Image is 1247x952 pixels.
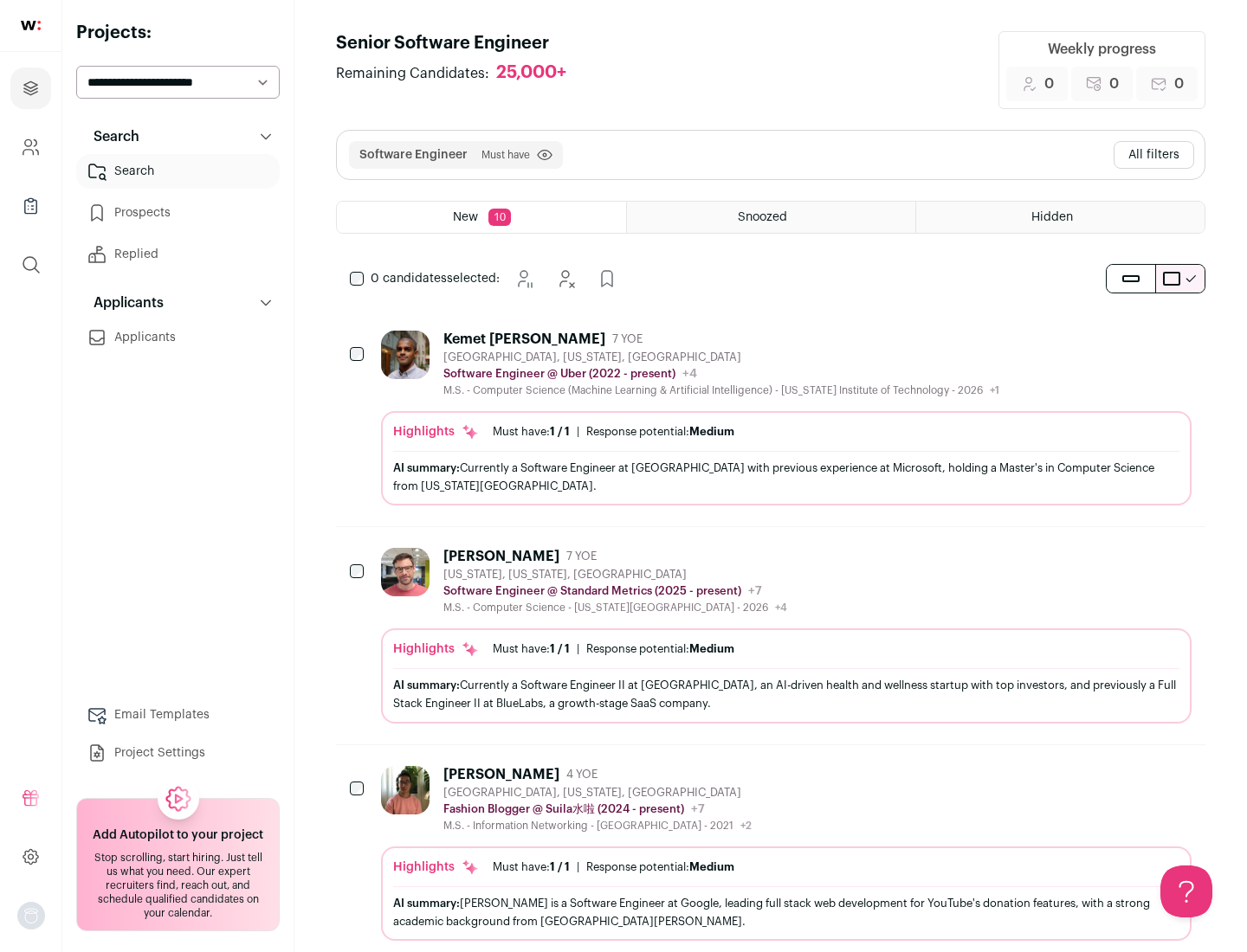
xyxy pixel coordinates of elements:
button: Snooze [507,261,541,296]
span: Remaining Candidates: [336,63,489,84]
div: Must have: [493,642,570,656]
h1: Senior Software Engineer [336,31,584,55]
p: Fashion Blogger @ Suila水啦 (2024 - present) [443,802,684,816]
span: 1 / 1 [550,426,570,437]
div: [GEOGRAPHIC_DATA], [US_STATE], [GEOGRAPHIC_DATA] [443,786,752,800]
span: 0 [1174,74,1184,94]
p: Software Engineer @ Uber (2022 - present) [443,367,675,381]
div: Must have: [493,860,570,874]
span: 1 / 1 [550,861,570,872]
span: Medium [689,426,734,437]
span: 4 YOE [566,768,598,782]
span: AI summary: [393,462,460,473]
a: Company and ATS Settings [10,126,51,168]
a: Email Templates [76,698,280,732]
span: 1 / 1 [550,643,570,654]
span: Medium [689,861,734,872]
div: Response potential: [586,642,734,656]
button: All filters [1114,141,1194,169]
img: wellfound-shorthand-0d5821cbd27db2630d0214b213865d53afaa358527fdda9d0ea32b1df1b89c2c.svg [21,21,41,30]
div: Currently a Software Engineer II at [GEOGRAPHIC_DATA], an AI-driven health and wellness startup w... [393,676,1179,712]
div: Highlights [393,859,479,876]
span: 0 [1109,74,1119,94]
img: 927442a7649886f10e33b6150e11c56b26abb7af887a5a1dd4d66526963a6550.jpg [381,331,430,379]
a: Project Settings [76,736,280,770]
span: New [453,211,478,223]
span: Must have [481,148,530,162]
button: Search [76,119,280,154]
span: Medium [689,643,734,654]
span: +7 [691,803,705,815]
a: Snoozed [627,202,915,233]
p: Software Engineer @ Standard Metrics (2025 - present) [443,584,741,598]
span: +1 [990,385,999,396]
p: Search [83,126,139,147]
button: Open dropdown [17,902,45,929]
span: 7 YOE [612,332,643,346]
div: [US_STATE], [US_STATE], [GEOGRAPHIC_DATA] [443,568,787,582]
div: Response potential: [586,860,734,874]
ul: | [493,425,734,439]
h2: Projects: [76,21,280,45]
button: Hide [548,261,583,296]
div: [PERSON_NAME] [443,548,559,565]
span: +4 [682,368,697,380]
a: Search [76,154,280,189]
img: ebffc8b94a612106133ad1a79c5dcc917f1f343d62299c503ebb759c428adb03.jpg [381,766,430,814]
span: 10 [488,209,511,226]
a: [PERSON_NAME] 4 YOE [GEOGRAPHIC_DATA], [US_STATE], [GEOGRAPHIC_DATA] Fashion Blogger @ Suila水啦 (2... [381,766,1192,941]
div: 25,000+ [496,62,566,84]
div: Stop scrolling, start hiring. Just tell us what you need. Our expert recruiters find, reach out, ... [87,851,268,920]
div: Weekly progress [1048,39,1156,60]
div: M.S. - Computer Science - [US_STATE][GEOGRAPHIC_DATA] - 2026 [443,601,787,614]
a: Prospects [76,196,280,230]
span: +7 [748,585,762,597]
span: AI summary: [393,679,460,691]
div: [GEOGRAPHIC_DATA], [US_STATE], [GEOGRAPHIC_DATA] [443,351,999,364]
iframe: Help Scout Beacon - Open [1160,865,1212,917]
img: 92c6d1596c26b24a11d48d3f64f639effaf6bd365bf059bea4cfc008ddd4fb99.jpg [381,548,430,596]
span: +4 [775,602,787,613]
span: Snoozed [738,211,787,223]
div: Currently a Software Engineer at [GEOGRAPHIC_DATA] with previous experience at Microsoft, holding... [393,459,1179,495]
span: Hidden [1031,211,1073,223]
span: selected: [371,270,500,287]
div: Highlights [393,640,479,658]
div: Response potential: [586,425,734,439]
a: Projects [10,68,51,109]
span: AI summary: [393,897,460,909]
a: Replied [76,237,280,272]
a: Add Autopilot to your project Stop scrolling, start hiring. Just tell us what you need. Our exper... [76,798,280,931]
span: 7 YOE [566,550,597,563]
div: M.S. - Computer Science (Machine Learning & Artificial Intelligence) - [US_STATE] Institute of Te... [443,383,999,397]
div: M.S. - Information Networking - [GEOGRAPHIC_DATA] - 2021 [443,819,752,833]
ul: | [493,860,734,874]
div: [PERSON_NAME] is a Software Engineer at Google, leading full stack web development for YouTube's ... [393,894,1179,930]
a: Applicants [76,320,280,355]
p: Applicants [83,293,164,313]
div: [PERSON_NAME] [443,766,559,783]
ul: | [493,642,734,656]
a: Hidden [916,202,1205,233]
button: Add to Prospects [590,261,624,296]
img: nopic.png [17,902,45,929]
h2: Add Autopilot to your project [93,827,263,844]
a: Kemet [PERSON_NAME] 7 YOE [GEOGRAPHIC_DATA], [US_STATE], [GEOGRAPHIC_DATA] Software Engineer @ Ub... [381,331,1192,505]
div: Highlights [393,423,479,441]
button: Applicants [76,286,280,320]
span: 0 [1044,74,1054,94]
div: Kemet [PERSON_NAME] [443,331,605,348]
span: 0 candidates [371,273,447,285]
a: [PERSON_NAME] 7 YOE [US_STATE], [US_STATE], [GEOGRAPHIC_DATA] Software Engineer @ Standard Metric... [381,548,1192,723]
a: Company Lists [10,185,51,227]
div: Must have: [493,425,570,439]
button: Software Engineer [359,146,468,164]
span: +2 [740,820,752,831]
